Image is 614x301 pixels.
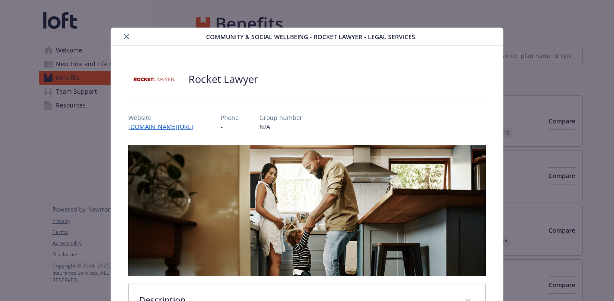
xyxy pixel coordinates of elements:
p: Group number [259,113,302,122]
h2: Rocket Lawyer [188,72,258,86]
p: Website [128,113,200,122]
p: N/A [259,122,302,131]
img: Rocket Lawyer Inc [128,66,180,92]
span: Community & Social Wellbeing - Rocket Lawyer - Legal Services [206,32,415,41]
img: banner [128,145,486,276]
p: Phone [221,113,239,122]
button: close [121,31,132,42]
p: - [221,122,239,131]
a: [DOMAIN_NAME][URL] [128,123,200,131]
